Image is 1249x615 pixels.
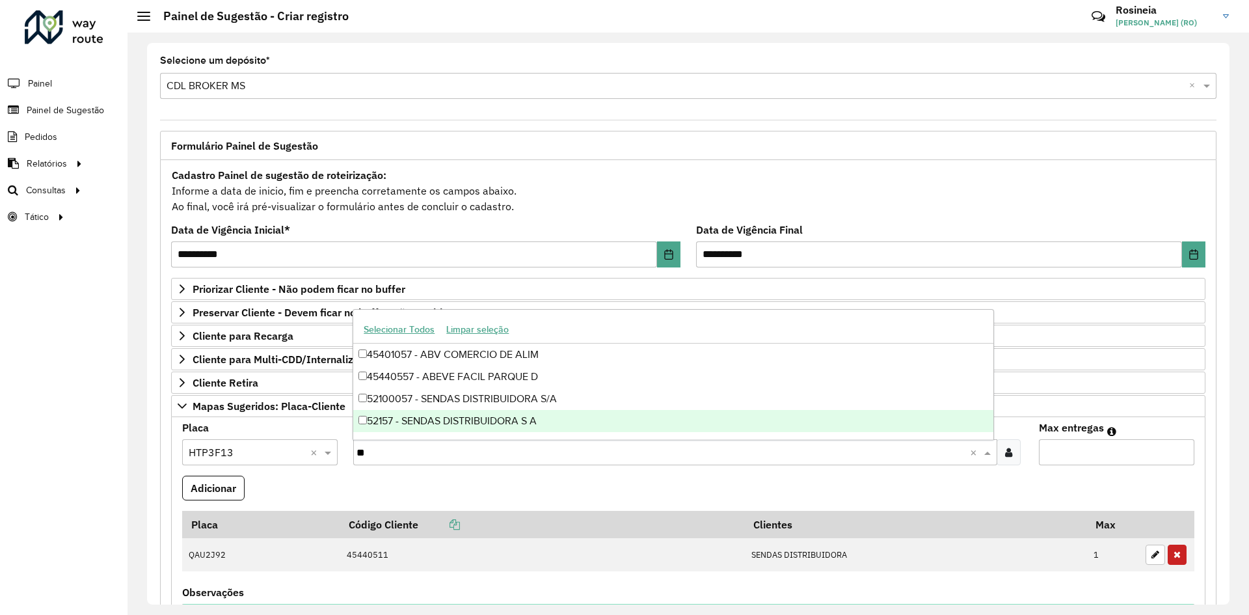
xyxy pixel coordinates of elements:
th: Código Cliente [340,511,744,538]
span: Preservar Cliente - Devem ficar no buffer, não roteirizar [193,307,457,318]
td: 1 [1087,538,1139,572]
h2: Painel de Sugestão - Criar registro [150,9,349,23]
a: Cliente Retira [171,372,1205,394]
label: Data de Vigência Inicial [171,222,290,238]
td: QAU2J92 [182,538,340,572]
div: Informe a data de inicio, fim e preencha corretamente os campos abaixo. Ao final, você irá pré-vi... [171,167,1205,215]
label: Selecione um depósito [160,53,270,68]
a: Copiar [418,518,460,531]
span: Tático [25,210,49,224]
span: Painel de Sugestão [27,103,104,117]
button: Selecionar Todos [358,320,440,340]
span: Pedidos [25,130,57,144]
span: Relatórios [27,157,67,171]
span: Clear all [310,444,321,460]
span: Clear all [1189,78,1200,94]
a: Cliente para Recarga [171,325,1205,347]
span: Clear all [970,444,981,460]
label: Data de Vigência Final [696,222,803,238]
button: Choose Date [657,241,680,267]
span: Cliente Retira [193,377,258,388]
th: Clientes [744,511,1086,538]
ng-dropdown-panel: Options list [353,309,993,440]
label: Max entregas [1039,420,1104,435]
td: SENDAS DISTRIBUIDORA [744,538,1086,572]
div: 45401057 - ABV COMERCIO DE ALIM [353,344,993,366]
span: Cliente para Multi-CDD/Internalização [193,354,376,364]
button: Choose Date [1182,241,1205,267]
a: Mapas Sugeridos: Placa-Cliente [171,395,1205,417]
td: 45440511 [340,538,744,572]
a: Preservar Cliente - Devem ficar no buffer, não roteirizar [171,301,1205,323]
em: Máximo de clientes que serão colocados na mesma rota com os clientes informados [1107,426,1116,437]
span: Consultas [26,184,66,197]
th: Placa [182,511,340,538]
label: Placa [182,420,209,435]
a: Contato Rápido [1084,3,1112,31]
button: Adicionar [182,476,245,500]
span: [PERSON_NAME] (RO) [1116,17,1213,29]
span: Formulário Painel de Sugestão [171,141,318,151]
a: Cliente para Multi-CDD/Internalização [171,348,1205,370]
div: 52157 - SENDAS DISTRIBUIDORA S A [353,410,993,432]
span: Priorizar Cliente - Não podem ficar no buffer [193,284,405,294]
th: Max [1087,511,1139,538]
span: Cliente para Recarga [193,331,293,341]
span: Mapas Sugeridos: Placa-Cliente [193,401,345,411]
div: 52100057 - SENDAS DISTRIBUIDORA S/A [353,388,993,410]
span: Painel [28,77,52,90]
button: Limpar seleção [440,320,515,340]
strong: Cadastro Painel de sugestão de roteirização: [172,169,386,182]
div: 45440557 - ABEVE FACIL PARQUE D [353,366,993,388]
label: Observações [182,584,244,600]
h3: Rosineia [1116,4,1213,16]
a: Priorizar Cliente - Não podem ficar no buffer [171,278,1205,300]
